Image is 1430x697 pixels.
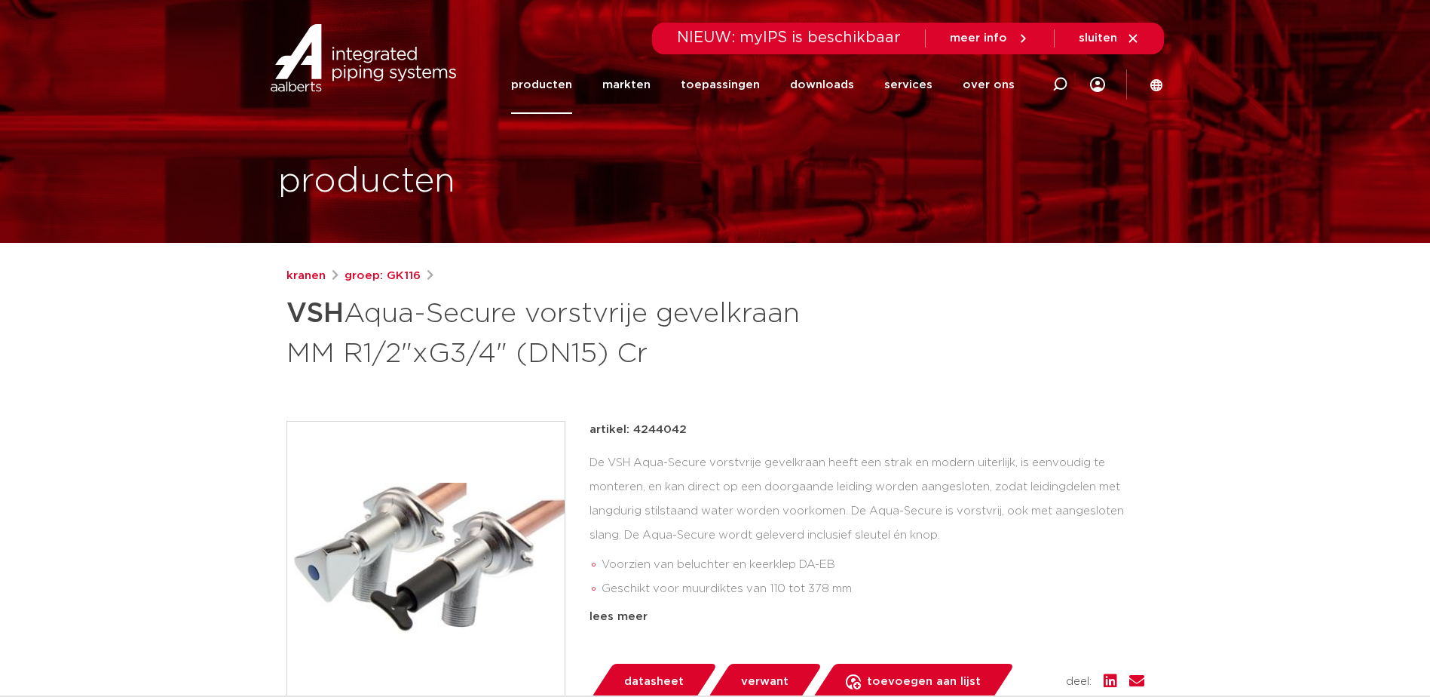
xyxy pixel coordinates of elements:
a: kranen [286,267,326,285]
div: lees meer [589,608,1144,626]
a: producten [511,56,572,114]
span: verwant [741,670,788,694]
a: groep: GK116 [344,267,421,285]
h1: producten [278,158,455,206]
h1: Aqua-Secure vorstvrije gevelkraan MM R1/2"xG3/4" (DN15) Cr [286,291,853,373]
span: datasheet [624,670,684,694]
a: downloads [790,56,854,114]
p: artikel: 4244042 [589,421,687,439]
span: NIEUW: myIPS is beschikbaar [677,30,901,45]
a: meer info [950,32,1030,45]
span: sluiten [1079,32,1117,44]
a: services [884,56,932,114]
a: toepassingen [681,56,760,114]
li: Geschikt voor muurdiktes van 110 tot 378 mm [602,577,1144,601]
a: sluiten [1079,32,1140,45]
li: Voorzien van beluchter en keerklep DA-EB [602,553,1144,577]
span: deel: [1066,673,1092,691]
a: over ons [963,56,1015,114]
span: meer info [950,32,1007,44]
strong: VSH [286,300,344,327]
div: my IPS [1090,68,1105,101]
a: markten [602,56,651,114]
span: toevoegen aan lijst [867,670,981,694]
nav: Menu [511,56,1015,114]
div: De VSH Aqua-Secure vorstvrije gevelkraan heeft een strak en modern uiterlijk, is eenvoudig te mon... [589,451,1144,602]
